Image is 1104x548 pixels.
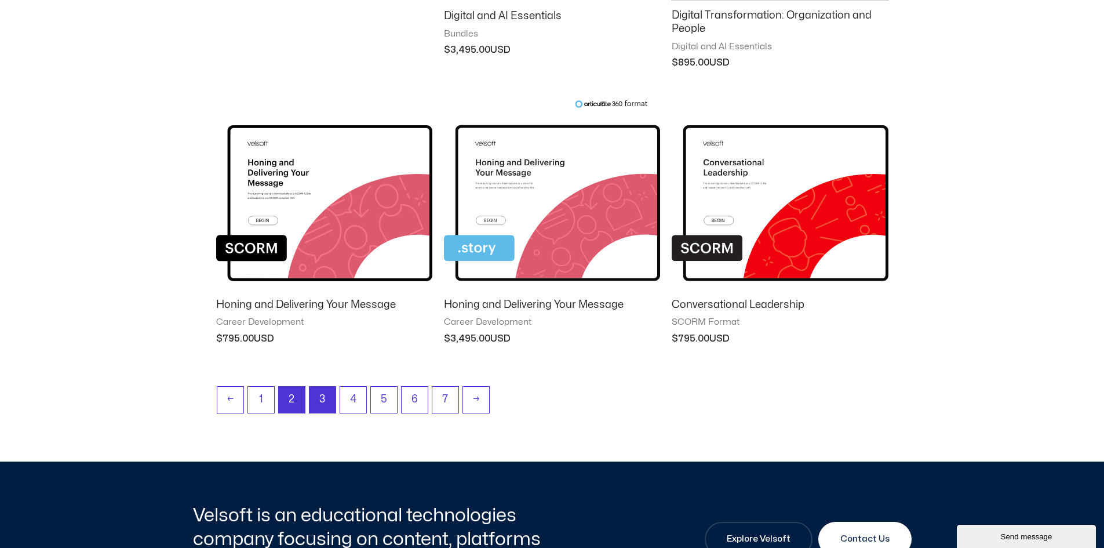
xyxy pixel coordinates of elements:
a: Page 6 [402,387,428,413]
a: Page 4 [340,387,366,413]
bdi: 3,495.00 [444,334,490,343]
h2: Digital and AI Essentials [444,9,660,23]
span: $ [444,45,450,55]
bdi: 795.00 [672,334,709,343]
bdi: 3,495.00 [444,45,490,55]
a: Honing and Delivering Your Message [216,298,432,317]
a: → [463,387,489,413]
h2: Honing and Delivering Your Message [216,298,432,311]
span: $ [672,334,678,343]
a: Digital and AI Essentials [444,9,660,28]
span: Bundles [444,28,660,40]
span: Career Development [444,317,660,328]
a: Page 1 [248,387,274,413]
img: Conversational Leadership [672,100,888,288]
span: $ [216,334,223,343]
h2: Conversational Leadership [672,298,888,311]
a: Honing and Delivering Your Message [444,298,660,317]
a: ← [217,387,243,413]
a: Page 3 [309,387,336,413]
a: Page 7 [432,387,458,413]
bdi: 895.00 [672,58,709,67]
iframe: chat widget [957,522,1098,548]
a: Page 5 [371,387,397,413]
span: Explore Velsoft [727,532,790,546]
img: Honing and Delivering Your Message [444,100,660,288]
h2: Honing and Delivering Your Message [444,298,660,311]
a: Conversational Leadership [672,298,888,317]
h2: Digital Transformation: Organization and People [672,9,888,36]
a: Digital Transformation: Organization and People [672,9,888,41]
span: Digital and AI Essentials [672,41,888,53]
span: Page 2 [279,387,305,413]
span: Career Development [216,317,432,328]
span: $ [444,334,450,343]
span: Contact Us [840,532,890,546]
nav: Product Pagination [216,386,888,419]
img: Honing and Delivering Your Message [216,100,432,288]
span: $ [672,58,678,67]
span: SCORM Format [672,317,888,328]
bdi: 795.00 [216,334,254,343]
